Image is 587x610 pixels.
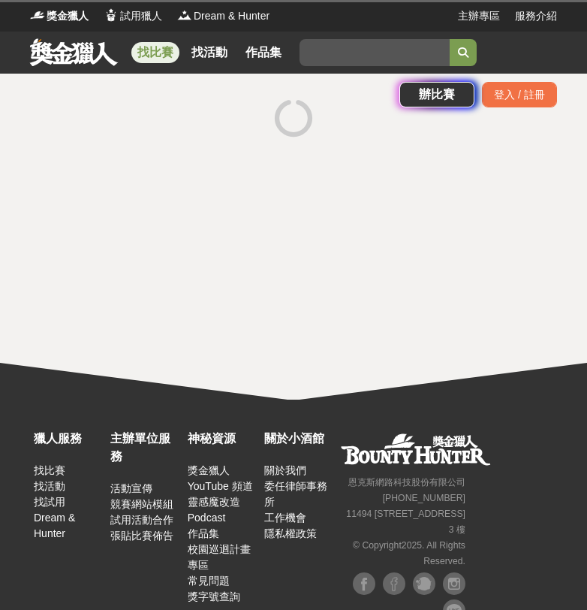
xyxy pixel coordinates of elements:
a: 隱私權政策 [264,527,317,539]
a: 獎金獵人 YouTube 頻道 [188,464,253,492]
a: 找活動 [185,42,233,63]
span: 試用獵人 [120,8,162,24]
div: 關於小酒館 [264,430,333,448]
div: 主辦單位服務 [110,430,179,466]
a: 辦比賽 [399,82,474,107]
img: Plurk [413,572,435,595]
a: 作品集 [188,527,219,539]
a: 找活動 [34,480,65,492]
a: 委任律師事務所 [264,480,327,508]
small: 11494 [STREET_ADDRESS] 3 樓 [346,509,465,535]
a: 服務介紹 [515,8,557,24]
a: 獎字號查詢 [188,590,240,602]
a: 試用活動合作 [110,514,173,526]
img: Logo [177,8,192,23]
a: 張貼比賽佈告 [110,530,173,542]
a: 靈感魔改造 Podcast [188,496,240,524]
a: 常見問題 [188,575,230,587]
a: LogoDream & Hunter [177,8,269,24]
small: 恩克斯網路科技股份有限公司 [348,477,465,488]
a: 競賽網站模組 [110,498,173,510]
img: Logo [30,8,45,23]
a: Logo試用獵人 [104,8,162,24]
a: 活動宣傳 [110,482,152,494]
small: [PHONE_NUMBER] [383,493,465,503]
a: 找比賽 [131,42,179,63]
div: 神秘資源 [188,430,257,448]
div: 獵人服務 [34,430,103,448]
a: Logo獎金獵人 [30,8,89,24]
a: 工作機會 [264,512,306,524]
a: 作品集 [239,42,287,63]
img: Instagram [443,572,465,595]
a: 主辦專區 [458,8,500,24]
div: 登入 / 註冊 [482,82,557,107]
a: 找比賽 [34,464,65,476]
a: 校園巡迴計畫專區 [188,543,251,571]
a: Dream & Hunter [34,512,75,539]
span: 獎金獵人 [47,8,89,24]
small: © Copyright 2025 . All Rights Reserved. [353,540,465,566]
a: 找試用 [34,496,65,508]
img: Facebook [353,572,375,595]
a: 關於我們 [264,464,306,476]
span: Dream & Hunter [194,8,269,24]
img: Logo [104,8,119,23]
img: Facebook [383,572,405,595]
